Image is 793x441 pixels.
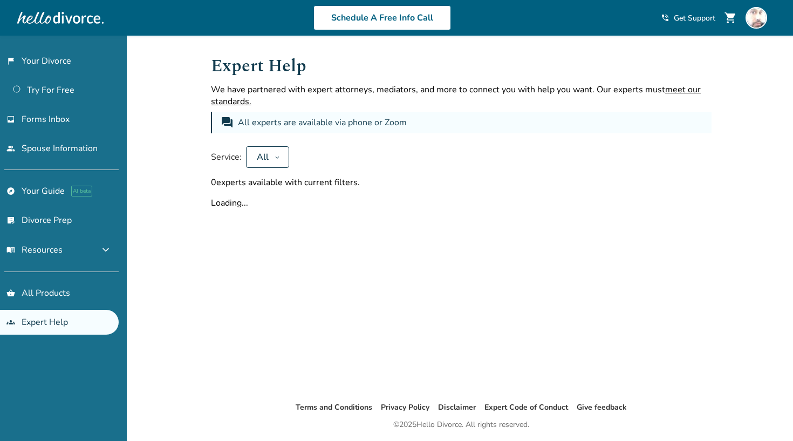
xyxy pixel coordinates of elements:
[255,151,270,163] div: All
[661,13,715,23] a: phone_in_talkGet Support
[393,418,529,431] div: © 2025 Hello Divorce. All rights reserved.
[661,13,669,22] span: phone_in_talk
[484,402,568,412] a: Expert Code of Conduct
[381,402,429,412] a: Privacy Policy
[6,115,15,124] span: inbox
[674,13,715,23] span: Get Support
[296,402,372,412] a: Terms and Conditions
[211,53,712,79] h1: Expert Help
[211,84,712,107] p: We have partnered with expert attorneys, mediators, and more to connect you with help you want. O...
[221,116,234,129] span: forum
[6,187,15,195] span: explore
[6,244,63,256] span: Resources
[313,5,451,30] a: Schedule A Free Info Call
[6,246,15,254] span: menu_book
[6,144,15,153] span: people
[724,11,737,24] span: shopping_cart
[746,7,767,29] img: René Alvarez
[438,401,476,414] li: Disclaimer
[211,84,701,107] span: meet our standards.
[6,57,15,65] span: flag_2
[99,243,112,256] span: expand_more
[6,289,15,297] span: shopping_basket
[238,116,409,129] div: All experts are available via phone or Zoom
[577,401,627,414] li: Give feedback
[22,113,70,125] span: Forms Inbox
[211,197,712,209] div: Loading...
[6,216,15,225] span: list_alt_check
[211,151,242,163] span: Service:
[71,186,92,196] span: AI beta
[211,177,712,188] div: 0 experts available with current filters.
[246,146,289,168] button: All
[6,318,15,327] span: groups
